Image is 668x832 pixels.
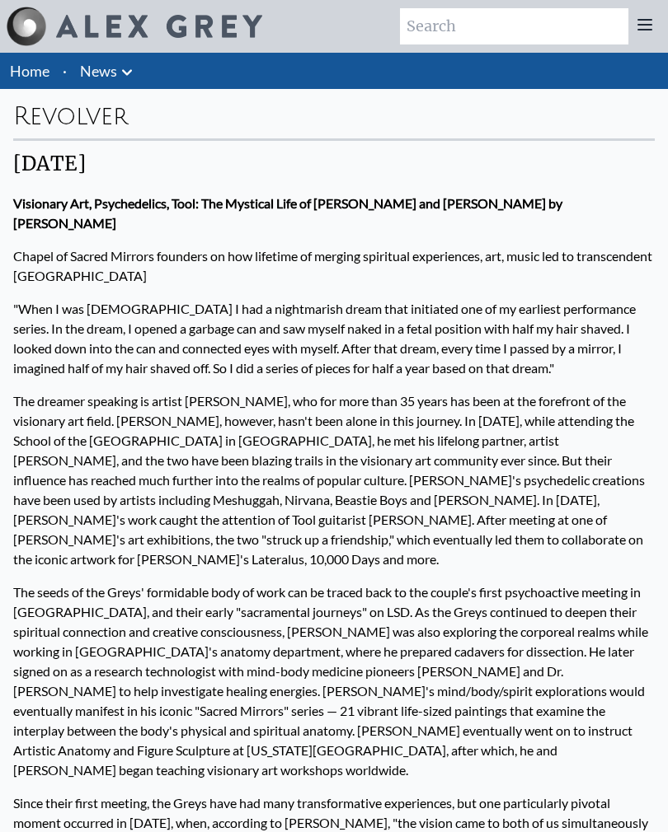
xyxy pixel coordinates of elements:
[10,62,49,80] a: Home
[13,292,655,385] p: "When I was [DEMOGRAPHIC_DATA] I had a nightmarish dream that initiated one of my earliest perfor...
[13,385,655,576] p: The dreamer speaking is artist [PERSON_NAME], who for more than 35 years has been at the forefron...
[80,59,117,82] a: News
[13,151,655,177] div: [DATE]
[13,102,655,138] div: Revolver
[13,576,655,787] p: The seeds of the Greys' formidable body of work can be traced back to the couple's first psychoac...
[400,8,628,44] input: Search
[56,53,73,89] li: ·
[13,195,562,231] strong: Visionary Art, Psychedelics, Tool: The Mystical Life of [PERSON_NAME] and [PERSON_NAME] by [PERSO...
[13,240,655,292] p: Chapel of Sacred Mirrors founders on how lifetime of merging spiritual experiences, art, music le...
